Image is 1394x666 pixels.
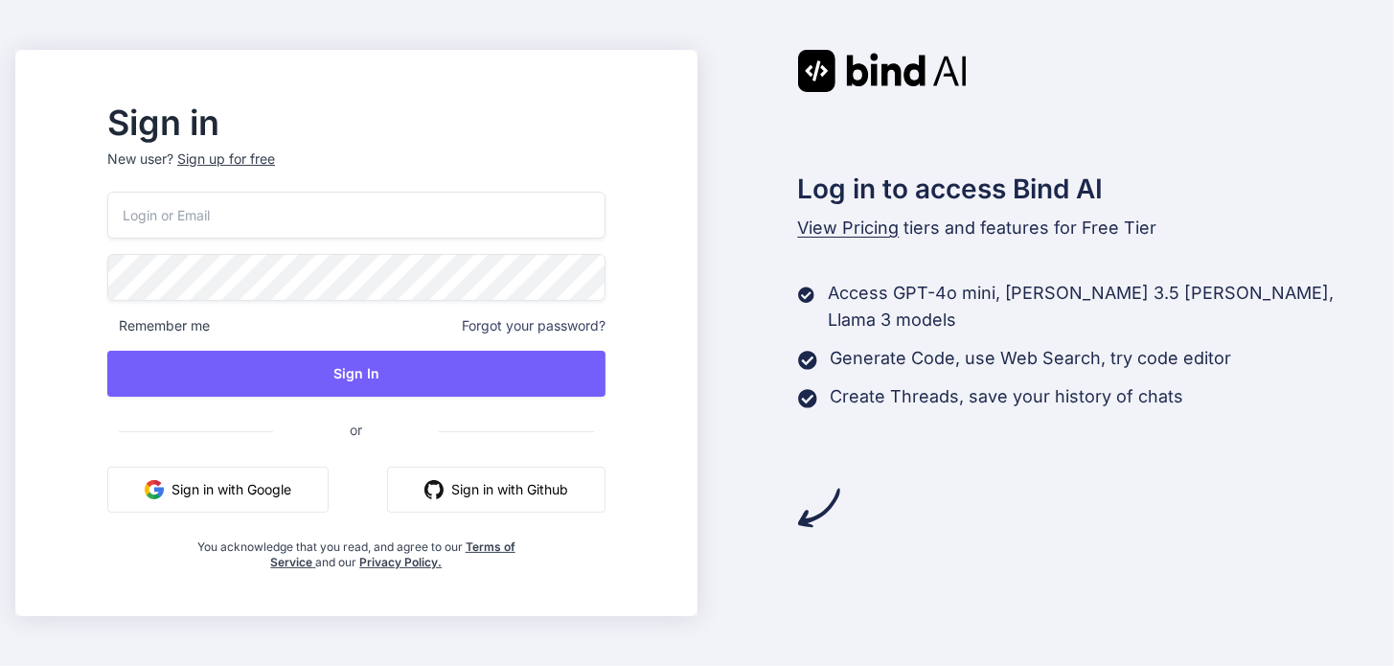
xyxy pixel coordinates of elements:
[798,169,1379,209] h2: Log in to access Bind AI
[107,467,329,513] button: Sign in with Google
[107,351,606,397] button: Sign In
[107,316,210,335] span: Remember me
[191,528,522,570] div: You acknowledge that you read, and agree to our and our
[798,215,1379,241] p: tiers and features for Free Tier
[359,555,442,569] a: Privacy Policy.
[177,149,275,169] div: Sign up for free
[798,50,967,92] img: Bind AI logo
[107,149,606,192] p: New user?
[831,345,1232,372] p: Generate Code, use Web Search, try code editor
[145,480,164,499] img: google
[828,280,1379,333] p: Access GPT-4o mini, [PERSON_NAME] 3.5 [PERSON_NAME], Llama 3 models
[462,316,606,335] span: Forgot your password?
[387,467,606,513] button: Sign in with Github
[270,540,515,569] a: Terms of Service
[831,383,1184,410] p: Create Threads, save your history of chats
[273,406,439,453] span: or
[107,192,606,239] input: Login or Email
[107,107,606,138] h2: Sign in
[424,480,444,499] img: github
[798,218,900,238] span: View Pricing
[798,487,840,529] img: arrow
